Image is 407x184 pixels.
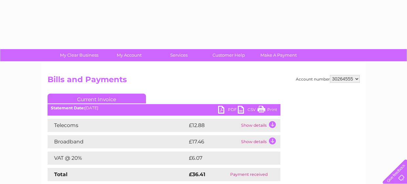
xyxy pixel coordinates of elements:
a: My Clear Business [52,49,106,61]
h2: Bills and Payments [48,75,360,87]
td: £6.07 [187,152,265,165]
a: PDF [218,106,238,115]
a: My Account [102,49,156,61]
strong: Total [54,171,68,177]
td: £17.46 [187,135,239,148]
a: Current Invoice [48,94,146,103]
a: Make A Payment [252,49,306,61]
div: Account number [296,75,360,83]
td: £12.88 [187,119,239,132]
a: Print [257,106,277,115]
td: Show details [239,135,280,148]
td: Broadband [48,135,187,148]
a: CSV [238,106,257,115]
a: Services [152,49,206,61]
strong: £36.41 [189,171,205,177]
a: Customer Help [202,49,256,61]
b: Statement Date: [51,105,85,110]
td: Show details [239,119,280,132]
td: Telecoms [48,119,187,132]
td: Payment received [217,168,280,181]
td: VAT @ 20% [48,152,187,165]
div: [DATE] [48,106,280,110]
